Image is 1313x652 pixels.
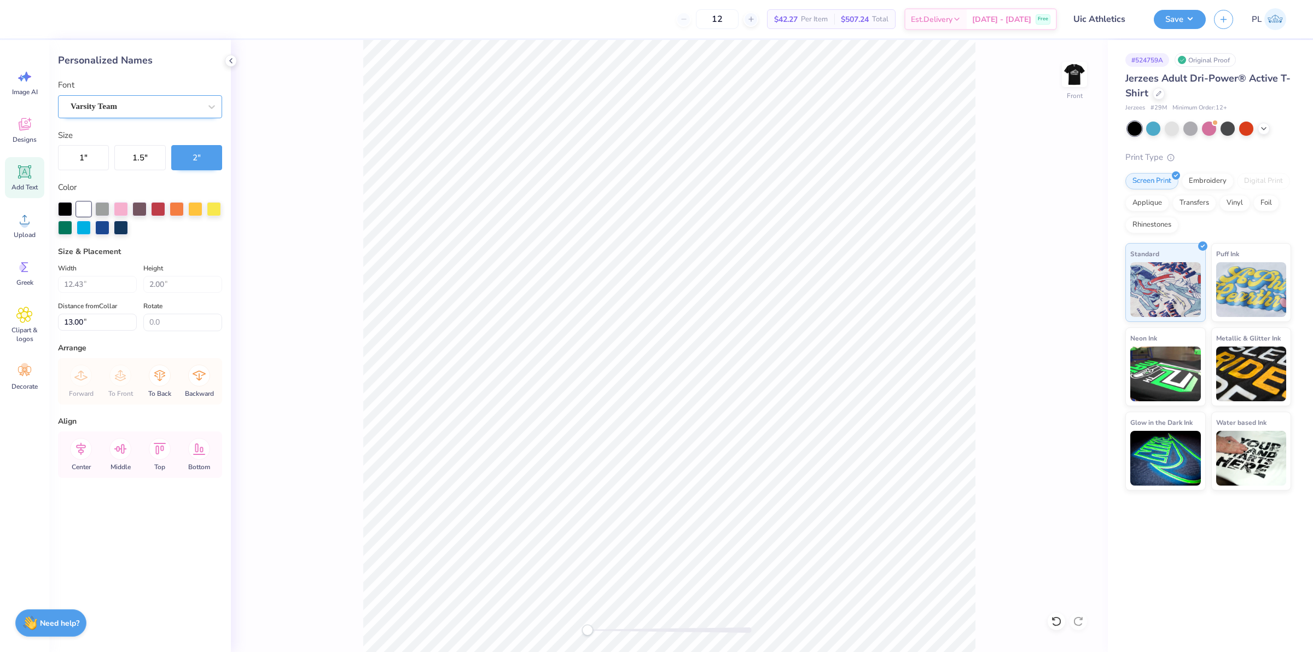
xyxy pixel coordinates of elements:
[1264,8,1286,30] img: Pamela Lois Reyes
[188,463,210,471] span: Bottom
[12,88,38,96] span: Image AI
[58,129,73,142] label: Size
[154,463,165,471] span: Top
[911,14,952,25] span: Est. Delivery
[1172,195,1216,211] div: Transfers
[58,262,77,275] label: Width
[582,625,593,636] div: Accessibility label
[801,14,828,25] span: Per Item
[11,382,38,391] span: Decorate
[58,342,222,354] div: Arrange
[841,14,869,25] span: $507.24
[1172,103,1227,113] span: Minimum Order: 12 +
[1125,173,1178,189] div: Screen Print
[872,14,888,25] span: Total
[1154,10,1206,29] button: Save
[1237,173,1290,189] div: Digital Print
[58,53,222,68] div: Personalized Names
[1038,15,1048,23] span: Free
[58,79,74,91] label: Font
[1125,103,1145,113] span: Jerzees
[1175,53,1236,67] div: Original Proof
[1125,151,1291,164] div: Print Type
[58,246,222,257] div: Size & Placement
[11,183,38,192] span: Add Text
[1130,431,1201,486] img: Glow in the Dark Ink
[1130,347,1201,401] img: Neon Ink
[1151,103,1167,113] span: # 29M
[1216,347,1287,401] img: Metallic & Glitter Ink
[774,14,798,25] span: $42.27
[1182,173,1234,189] div: Embroidery
[972,14,1031,25] span: [DATE] - [DATE]
[185,389,214,398] span: Backward
[1216,332,1281,344] span: Metallic & Glitter Ink
[143,299,162,313] label: Rotate
[1219,195,1250,211] div: Vinyl
[1064,64,1085,85] img: Front
[1125,53,1169,67] div: # 524759A
[14,230,36,239] span: Upload
[1125,217,1178,233] div: Rhinestones
[1067,91,1083,101] div: Front
[58,145,109,170] button: 1"
[72,463,91,471] span: Center
[1130,332,1157,344] span: Neon Ink
[1216,417,1266,428] span: Water based Ink
[1130,262,1201,317] img: Standard
[1130,417,1193,428] span: Glow in the Dark Ink
[58,299,117,313] label: Distance from Collar
[1125,195,1169,211] div: Applique
[1065,8,1146,30] input: Untitled Design
[1216,248,1239,259] span: Puff Ink
[1130,248,1159,259] span: Standard
[1252,13,1262,26] span: PL
[1247,8,1291,30] a: PL
[16,278,33,287] span: Greek
[1216,262,1287,317] img: Puff Ink
[1125,72,1291,100] span: Jerzees Adult Dri-Power® Active T-Shirt
[1253,195,1279,211] div: Foil
[696,9,739,29] input: – –
[58,181,222,194] label: Color
[7,326,43,343] span: Clipart & logos
[58,416,222,427] div: Align
[148,389,171,398] span: To Back
[13,135,37,144] span: Designs
[1216,431,1287,486] img: Water based Ink
[111,463,131,471] span: Middle
[171,145,222,170] button: 2"
[114,145,165,170] button: 1.5"
[40,618,79,628] strong: Need help?
[143,262,163,275] label: Height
